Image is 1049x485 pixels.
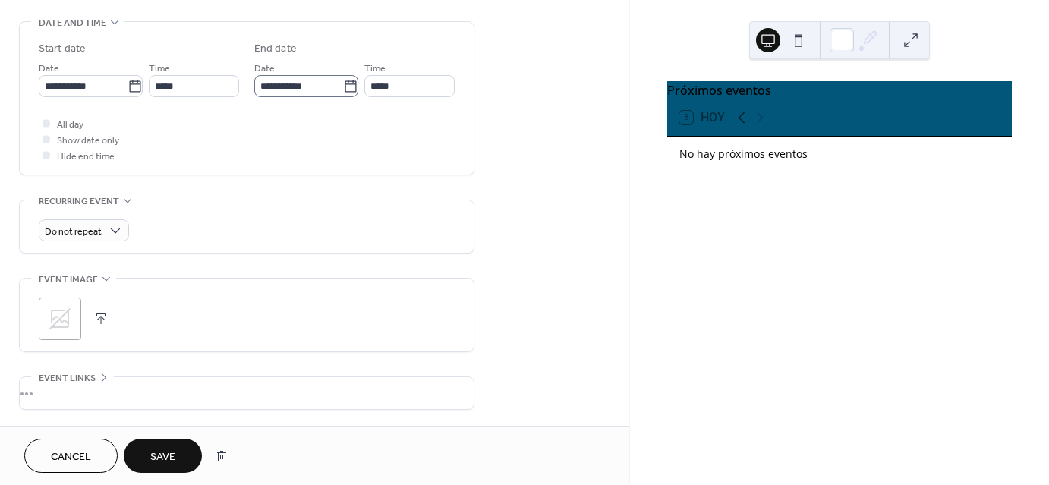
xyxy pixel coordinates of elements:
[149,61,170,77] span: Time
[24,439,118,473] button: Cancel
[124,439,202,473] button: Save
[364,61,386,77] span: Time
[20,377,474,409] div: •••
[45,223,102,241] span: Do not repeat
[679,146,1000,162] div: No hay próximos eventos
[51,449,91,465] span: Cancel
[39,272,98,288] span: Event image
[39,15,106,31] span: Date and time
[254,61,275,77] span: Date
[39,194,119,209] span: Recurring event
[39,61,59,77] span: Date
[57,133,119,149] span: Show date only
[667,81,1012,99] div: Próximos eventos
[150,449,175,465] span: Save
[57,117,83,133] span: All day
[39,41,86,57] div: Start date
[39,298,81,340] div: ;
[39,370,96,386] span: Event links
[254,41,297,57] div: End date
[57,149,115,165] span: Hide end time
